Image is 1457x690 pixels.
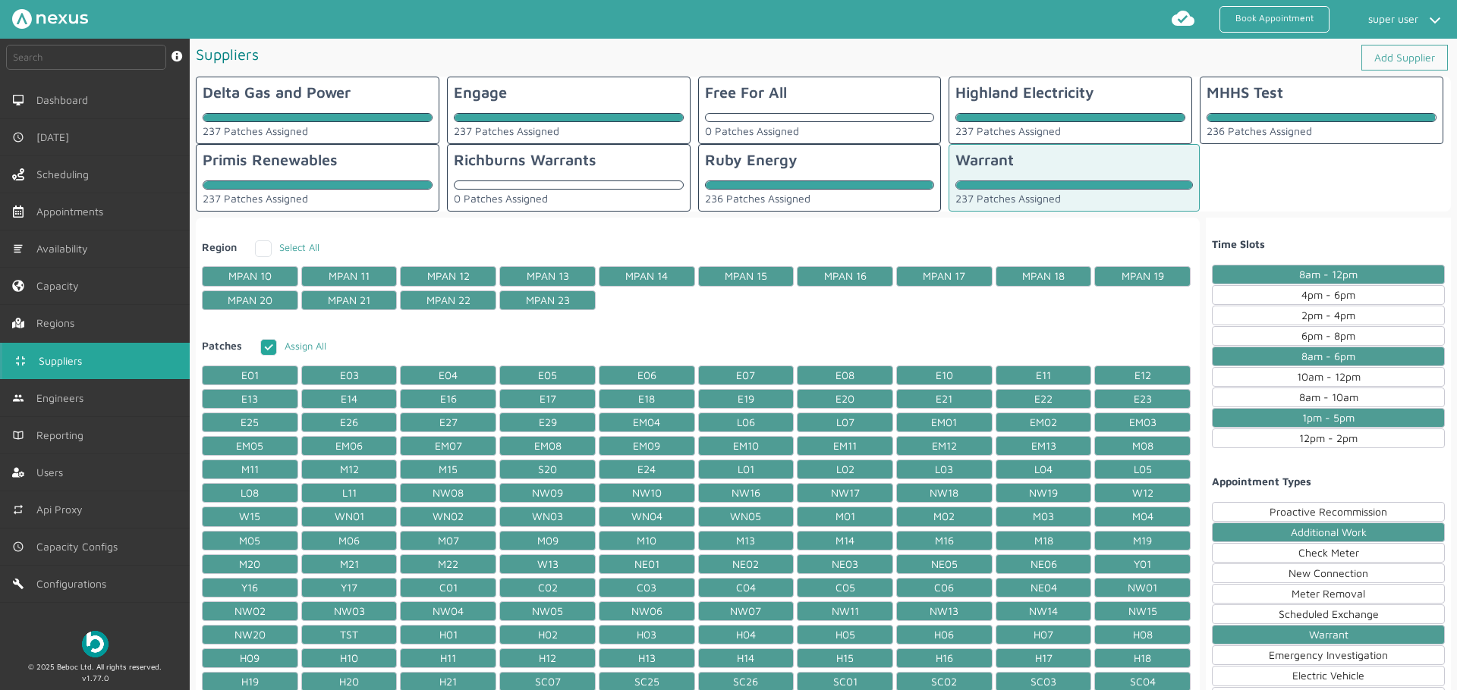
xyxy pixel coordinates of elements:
[12,392,24,404] img: md-people.svg
[996,389,1092,409] div: E22
[1212,326,1445,346] div: 6pm - 8pm
[996,459,1092,479] div: L04
[202,483,298,503] div: L08
[797,389,893,409] div: E20
[6,45,166,70] input: Search by: Ref, PostCode, MPAN, MPRN, Account, Customer
[896,266,993,286] div: MPAN 17
[400,648,496,668] div: H11
[454,193,684,205] div: 0 Patches Assigned
[599,601,695,621] div: NW06
[996,507,1092,526] div: M03
[599,625,695,645] div: H03
[896,554,993,574] div: NE05
[705,83,787,101] div: Free For All
[599,507,695,526] div: WN04
[1212,306,1445,325] div: 2pm - 4pm
[705,125,935,137] div: 0 Patches Assigned
[896,531,993,550] div: M16
[797,459,893,479] div: L02
[499,290,596,310] div: MPAN 23
[301,389,398,409] div: E14
[705,151,798,168] div: Ruby Energy
[12,9,88,29] img: Nexus
[797,554,893,574] div: NE03
[499,625,596,645] div: H02
[36,131,75,143] span: [DATE]
[499,436,596,456] div: EM08
[996,483,1092,503] div: NW19
[203,193,433,205] div: 237 Patches Assigned
[1094,483,1191,503] div: W12
[202,412,298,432] div: E25
[12,578,24,590] img: md-build.svg
[301,266,398,286] div: MPAN 11
[499,507,596,526] div: WN03
[896,578,993,597] div: C06
[301,554,398,574] div: M21
[499,412,596,432] div: E29
[698,483,795,503] div: NW16
[797,601,893,621] div: NW11
[698,436,795,456] div: EM10
[896,365,993,385] div: E10
[1212,285,1445,305] div: 4pm - 6pm
[797,266,893,286] div: MPAN 16
[12,168,24,180] img: scheduling-left-menu.svg
[1094,436,1191,456] div: M08
[301,459,398,479] div: M12
[1212,502,1445,522] div: Proactive Recommission
[36,243,94,255] span: Availability
[599,412,695,432] div: EM04
[1212,238,1445,250] h4: Time Slots
[599,578,695,597] div: C03
[1094,625,1191,645] div: H08
[1094,507,1191,526] div: M04
[301,625,398,645] div: TST
[896,648,993,668] div: H16
[36,392,90,404] span: Engineers
[955,83,1094,101] div: Highland Electricity
[996,412,1092,432] div: EM02
[82,631,109,657] img: Beboc Logo
[203,125,433,137] div: 237 Patches Assigned
[203,83,351,101] div: Delta Gas and Power
[797,507,893,526] div: M01
[400,483,496,503] div: NW08
[896,601,993,621] div: NW13
[400,436,496,456] div: EM07
[996,648,1092,668] div: H17
[599,436,695,456] div: EM09
[1212,543,1445,563] div: Check Meter
[896,412,993,432] div: EM01
[12,317,24,329] img: regions.left-menu.svg
[1094,531,1191,550] div: M19
[196,39,823,70] h1: Suppliers
[599,554,695,574] div: NE01
[499,266,596,286] div: MPAN 13
[896,459,993,479] div: L03
[955,193,1193,205] div: 237 Patches Assigned
[996,554,1092,574] div: NE06
[599,459,695,479] div: E24
[1212,408,1445,428] div: 1pm - 5pm
[1212,584,1445,604] div: Meter Removal
[301,578,398,597] div: Y17
[599,389,695,409] div: E18
[454,151,596,168] div: Richburns Warrants
[1207,125,1437,137] div: 236 Patches Assigned
[499,531,596,550] div: M09
[698,412,795,432] div: L06
[1361,45,1448,71] a: Add Supplier
[499,648,596,668] div: H12
[203,151,338,168] div: Primis Renewables
[1212,367,1445,387] div: 10am - 12pm
[1094,578,1191,597] div: NW01
[499,578,596,597] div: C02
[1212,522,1445,542] div: Additional Work
[301,601,398,621] div: NW03
[996,601,1092,621] div: NW14
[400,389,496,409] div: E16
[255,241,319,253] label: Select All
[705,193,935,205] div: 236 Patches Assigned
[996,365,1092,385] div: E11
